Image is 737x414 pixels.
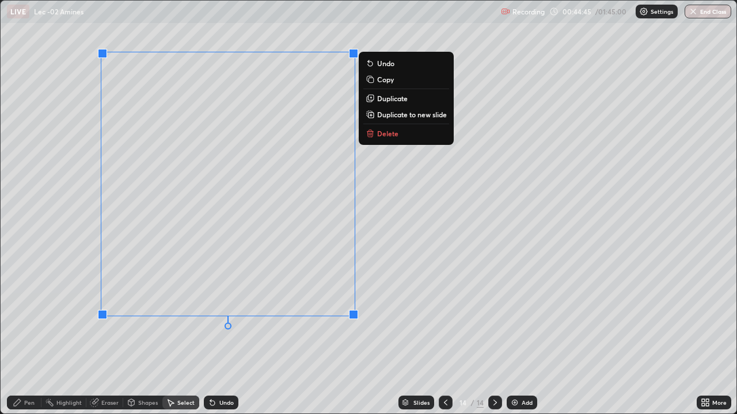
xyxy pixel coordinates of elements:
[689,7,698,16] img: end-class-cross
[512,7,545,16] p: Recording
[138,400,158,405] div: Shapes
[413,400,430,405] div: Slides
[377,59,394,68] p: Undo
[24,400,35,405] div: Pen
[685,5,731,18] button: End Class
[363,126,449,140] button: Delete
[377,129,398,138] p: Delete
[34,7,83,16] p: Lec -02 Amines
[56,400,82,405] div: Highlight
[363,108,449,121] button: Duplicate to new slide
[101,400,119,405] div: Eraser
[712,400,727,405] div: More
[377,94,408,103] p: Duplicate
[471,399,474,406] div: /
[501,7,510,16] img: recording.375f2c34.svg
[457,399,469,406] div: 14
[477,397,484,408] div: 14
[177,400,195,405] div: Select
[651,9,673,14] p: Settings
[10,7,26,16] p: LIVE
[377,110,447,119] p: Duplicate to new slide
[510,398,519,407] img: add-slide-button
[363,72,449,86] button: Copy
[219,400,234,405] div: Undo
[522,400,533,405] div: Add
[639,7,648,16] img: class-settings-icons
[363,91,449,105] button: Duplicate
[363,56,449,70] button: Undo
[377,75,394,84] p: Copy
